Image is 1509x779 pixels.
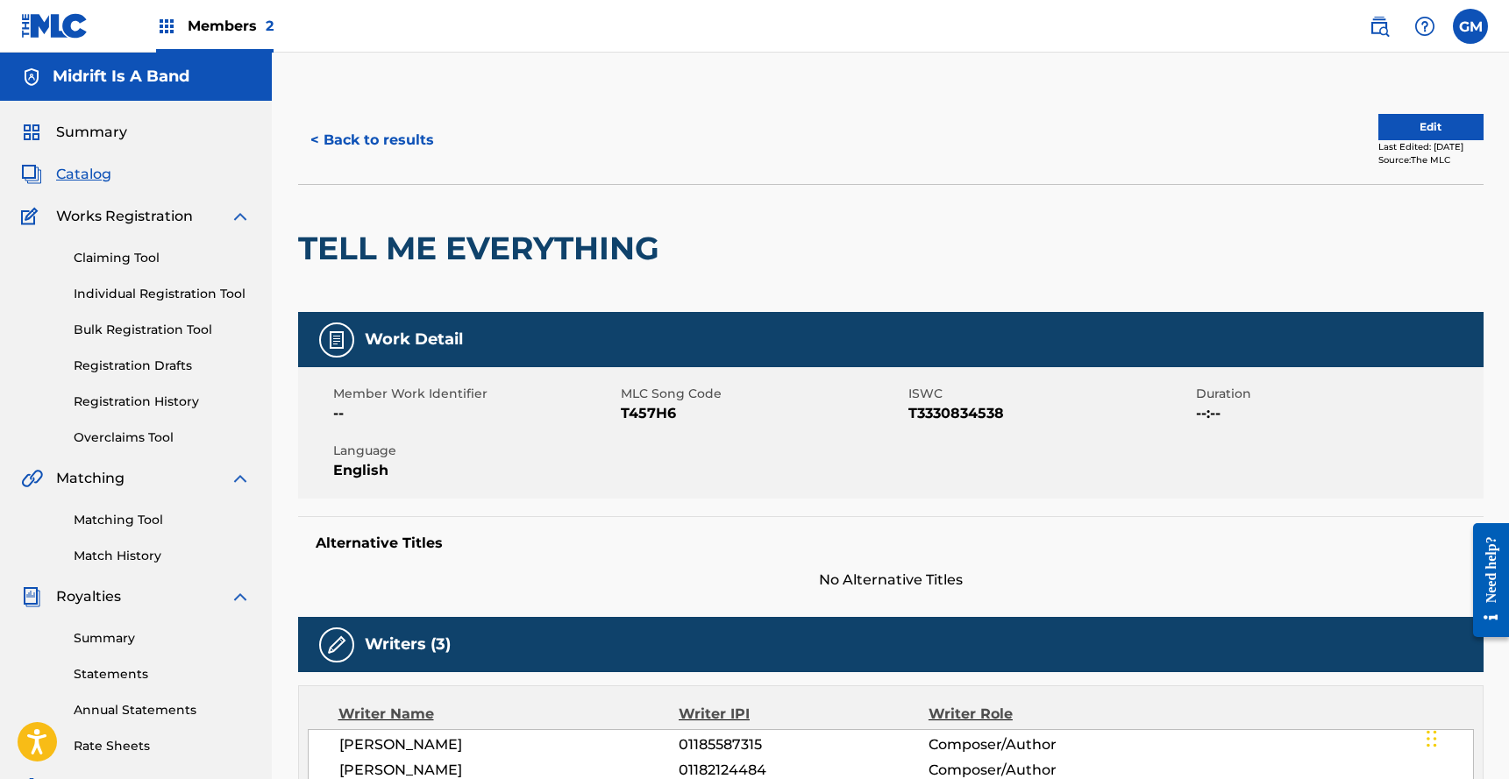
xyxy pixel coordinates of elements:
[21,122,127,143] a: SummarySummary
[21,164,111,185] a: CatalogCatalog
[1378,153,1484,166] div: Source: The MLC
[298,570,1484,591] span: No Alternative Titles
[74,285,251,303] a: Individual Registration Tool
[908,403,1192,424] span: T3330834538
[929,734,1156,755] span: Composer/Author
[1196,403,1479,424] span: --:--
[74,701,251,719] a: Annual Statements
[339,734,680,755] span: [PERSON_NAME]
[1414,16,1435,37] img: help
[365,329,463,350] h5: Work Detail
[333,403,616,424] span: --
[21,206,44,227] img: Works Registration
[298,118,446,162] button: < Back to results
[230,468,251,489] img: expand
[316,535,1466,552] h5: Alternative Titles
[56,468,125,489] span: Matching
[74,357,251,375] a: Registration Drafts
[74,629,251,648] a: Summary
[74,665,251,683] a: Statements
[338,704,680,725] div: Writer Name
[56,164,111,185] span: Catalog
[230,206,251,227] img: expand
[1421,695,1509,779] iframe: Chat Widget
[1196,385,1479,403] span: Duration
[1427,712,1437,765] div: Drag
[679,704,929,725] div: Writer IPI
[621,385,904,403] span: MLC Song Code
[621,403,904,424] span: T457H6
[679,734,928,755] span: 01185587315
[326,329,347,351] img: Work Detail
[74,737,251,755] a: Rate Sheets
[21,13,89,39] img: MLC Logo
[74,393,251,411] a: Registration History
[74,511,251,529] a: Matching Tool
[21,67,42,88] img: Accounts
[333,442,616,460] span: Language
[365,634,451,655] h5: Writers (3)
[1362,9,1397,44] a: Public Search
[156,16,177,37] img: Top Rightsholders
[333,460,616,481] span: English
[21,586,42,607] img: Royalties
[266,18,274,34] span: 2
[74,249,251,267] a: Claiming Tool
[74,321,251,339] a: Bulk Registration Tool
[74,428,251,447] a: Overclaims Tool
[333,385,616,403] span: Member Work Identifier
[1407,9,1442,44] div: Help
[188,16,274,36] span: Members
[1460,510,1509,651] iframe: Resource Center
[298,229,668,268] h2: TELL ME EVERYTHING
[1378,140,1484,153] div: Last Edited: [DATE]
[74,547,251,565] a: Match History
[1369,16,1390,37] img: search
[21,164,42,185] img: Catalog
[908,385,1192,403] span: ISWC
[21,468,43,489] img: Matching
[1453,9,1488,44] div: User Menu
[21,122,42,143] img: Summary
[56,122,127,143] span: Summary
[326,634,347,655] img: Writers
[1378,114,1484,140] button: Edit
[53,67,189,87] h5: Midrift Is A Band
[929,704,1156,725] div: Writer Role
[56,206,193,227] span: Works Registration
[230,586,251,607] img: expand
[56,586,121,607] span: Royalties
